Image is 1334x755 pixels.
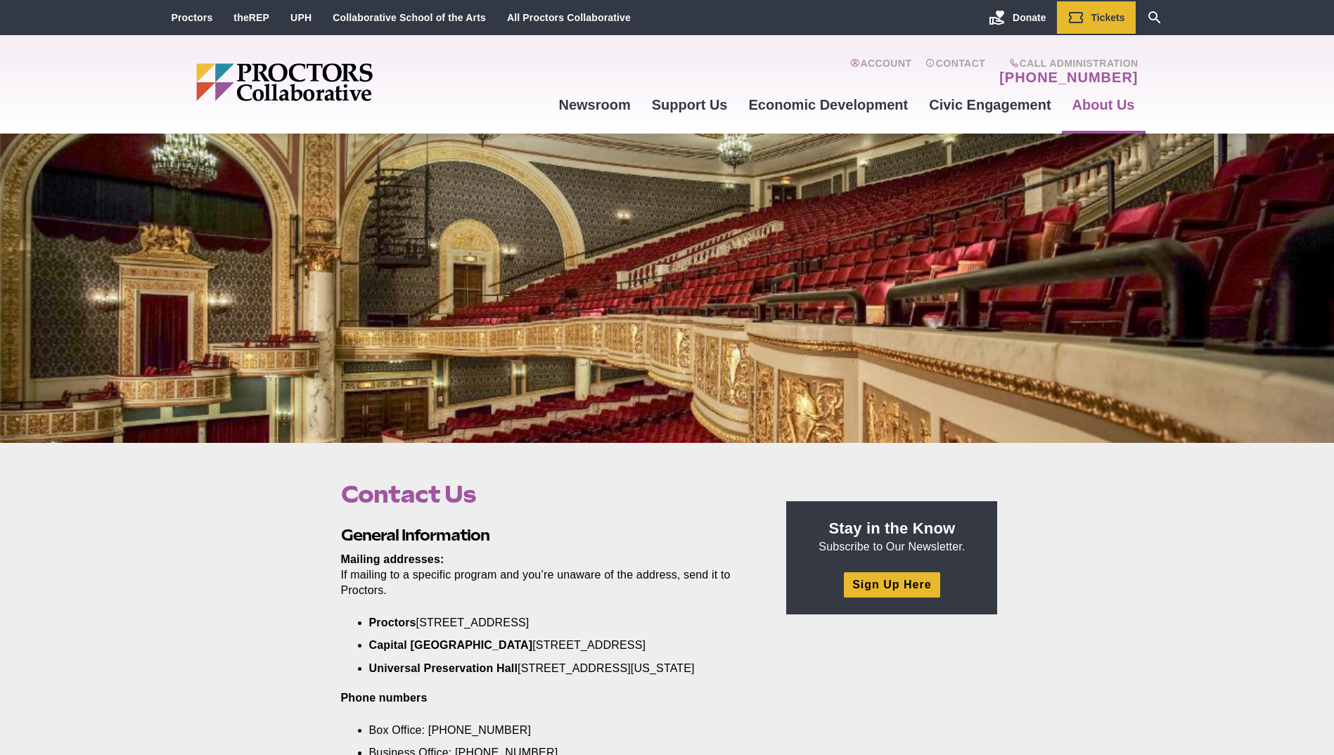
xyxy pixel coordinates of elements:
a: All Proctors Collaborative [507,12,631,23]
a: UPH [290,12,312,23]
li: [STREET_ADDRESS] [369,638,733,653]
a: Sign Up Here [844,572,939,597]
a: About Us [1062,86,1146,124]
a: Tickets [1057,1,1136,34]
strong: Proctors [369,617,416,628]
a: Support Us [641,86,738,124]
li: [STREET_ADDRESS] [369,615,733,631]
strong: Stay in the Know [829,520,956,537]
a: Newsroom [548,86,641,124]
strong: Capital [GEOGRAPHIC_DATA] [369,639,533,651]
a: Proctors [172,12,213,23]
strong: Universal Preservation Hall [369,662,518,674]
a: Contact [925,58,985,86]
h2: General Information [341,524,755,546]
a: Account [850,58,911,86]
span: Donate [1013,12,1046,23]
a: Search [1136,1,1174,34]
img: Proctors logo [196,63,481,101]
a: Civic Engagement [918,86,1061,124]
span: Call Administration [995,58,1138,69]
a: Collaborative School of the Arts [333,12,486,23]
b: Phone numbers [341,692,428,704]
li: [STREET_ADDRESS][US_STATE] [369,661,733,676]
span: Tickets [1091,12,1125,23]
h1: Contact Us [341,481,755,508]
a: [PHONE_NUMBER] [999,69,1138,86]
p: Subscribe to Our Newsletter. [803,518,980,555]
a: Economic Development [738,86,919,124]
strong: Mailing addresses: [341,553,444,565]
a: theREP [233,12,269,23]
a: Donate [978,1,1056,34]
p: If mailing to a specific program and you’re unaware of the address, send it to Proctors. [341,552,755,598]
li: Box Office: [PHONE_NUMBER] [369,723,733,738]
